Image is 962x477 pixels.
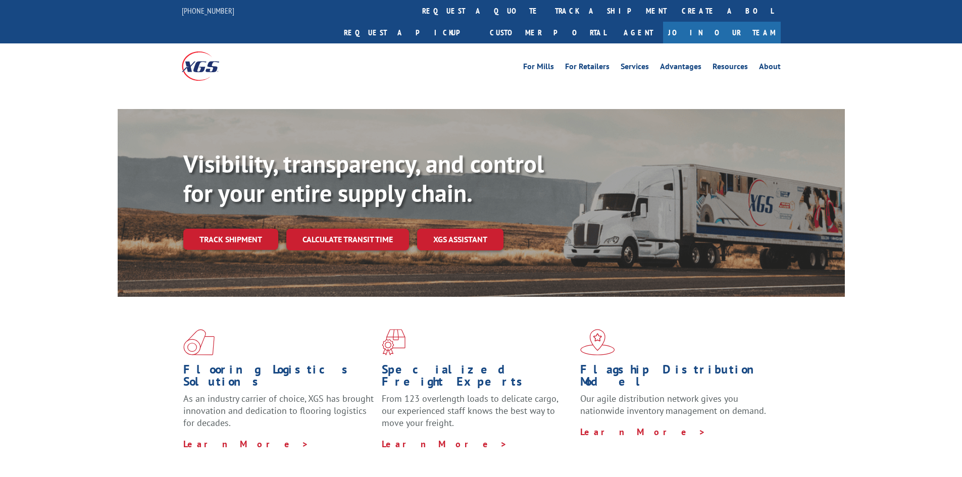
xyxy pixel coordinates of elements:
a: For Mills [523,63,554,74]
span: As an industry carrier of choice, XGS has brought innovation and dedication to flooring logistics... [183,393,374,429]
a: Services [621,63,649,74]
a: For Retailers [565,63,610,74]
img: xgs-icon-total-supply-chain-intelligence-red [183,329,215,355]
img: xgs-icon-flagship-distribution-model-red [580,329,615,355]
a: Track shipment [183,229,278,250]
b: Visibility, transparency, and control for your entire supply chain. [183,148,544,208]
a: XGS ASSISTANT [417,229,503,250]
a: Advantages [660,63,701,74]
a: About [759,63,781,74]
a: [PHONE_NUMBER] [182,6,234,16]
a: Join Our Team [663,22,781,43]
img: xgs-icon-focused-on-flooring-red [382,329,406,355]
a: Resources [713,63,748,74]
span: Our agile distribution network gives you nationwide inventory management on demand. [580,393,766,416]
a: Learn More > [580,426,706,438]
a: Learn More > [382,438,508,450]
a: Agent [614,22,663,43]
a: Learn More > [183,438,309,450]
p: From 123 overlength loads to delicate cargo, our experienced staff knows the best way to move you... [382,393,573,438]
a: Calculate transit time [286,229,409,250]
h1: Specialized Freight Experts [382,363,573,393]
a: Customer Portal [482,22,614,43]
h1: Flooring Logistics Solutions [183,363,374,393]
h1: Flagship Distribution Model [580,363,771,393]
a: Request a pickup [336,22,482,43]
